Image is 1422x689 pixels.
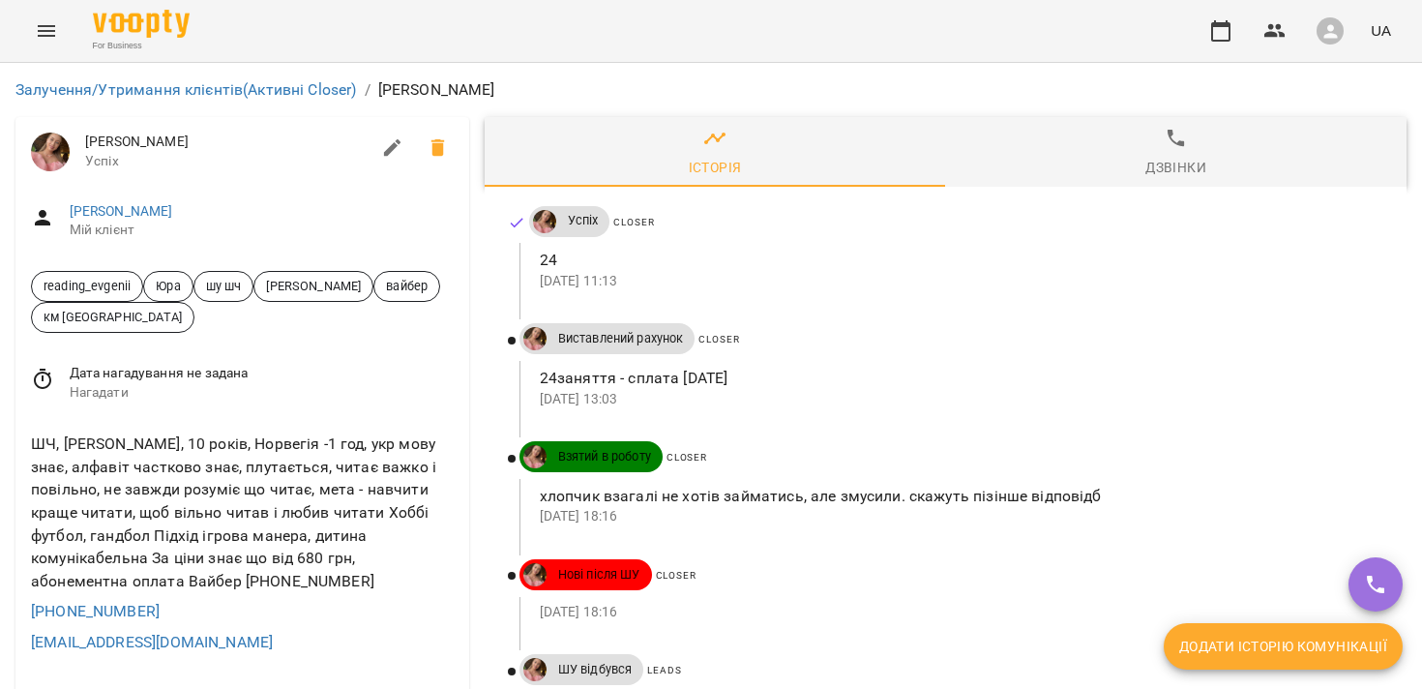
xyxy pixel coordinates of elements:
a: ДТ Бойко Юлія\укр.мов\шч \ма\укр мова\математика https://us06web.zoom.us/j/84886035086 [519,563,547,586]
span: Додати історію комунікації [1179,635,1387,658]
p: [PERSON_NAME] [378,78,495,102]
span: км [GEOGRAPHIC_DATA] [32,308,193,326]
span: Успіх [85,152,370,171]
button: UA [1363,13,1399,48]
span: вайбер [374,277,439,295]
img: ДТ Бойко Юлія\укр.мов\шч \ма\укр мова\математика https://us06web.zoom.us/j/84886035086 [523,658,547,681]
div: Історія [689,156,742,179]
p: [DATE] 18:16 [540,603,1376,622]
p: 24заняття - сплата [DATE] [540,367,1376,390]
span: Виставлений рахунок [547,330,696,347]
span: шу шч [194,277,253,295]
button: Додати історію комунікації [1164,623,1403,670]
span: reading_evgenii [32,277,142,295]
p: хлопчик взагалі не хотів займатись, але змусили. скажуть пізінше відповідб [540,485,1376,508]
a: ДТ Бойко Юлія\укр.мов\шч \ма\укр мова\математика https://us06web.zoom.us/j/84886035086 [529,210,556,233]
div: Дзвінки [1145,156,1206,179]
img: ДТ Бойко Юлія\укр.мов\шч \ма\укр мова\математика https://us06web.zoom.us/j/84886035086 [533,210,556,233]
p: 24 [540,249,1376,272]
span: Closer [656,570,696,581]
a: ДТ Бойко Юлія\укр.мов\шч \ма\укр мова\математика https://us06web.zoom.us/j/84886035086 [519,445,547,468]
img: ДТ Бойко Юлія\укр.мов\шч \ма\укр мова\математика https://us06web.zoom.us/j/84886035086 [523,445,547,468]
button: Menu [23,8,70,54]
span: Дата нагадування не задана [70,364,454,383]
img: ДТ Бойко Юлія\укр.мов\шч \ма\укр мова\математика https://us06web.zoom.us/j/84886035086 [523,563,547,586]
a: ДТ Бойко Юлія\укр.мов\шч \ма\укр мова\математика https://us06web.zoom.us/j/84886035086 [519,658,547,681]
span: [PERSON_NAME] [254,277,372,295]
span: UA [1371,20,1391,41]
img: ДТ Бойко Юлія\укр.мов\шч \ма\укр мова\математика https://us06web.zoom.us/j/84886035086 [523,327,547,350]
a: Залучення/Утримання клієнтів(Активні Closer) [15,80,357,99]
span: Взятий в роботу [547,448,663,465]
span: Юра [144,277,192,295]
a: [PERSON_NAME] [70,203,173,219]
a: [PHONE_NUMBER] [31,602,160,620]
span: [PERSON_NAME] [85,133,370,152]
span: ШУ відбувся [547,661,644,678]
span: Мій клієнт [70,221,454,240]
span: Closer [613,217,654,227]
p: [DATE] 18:16 [540,507,1376,526]
li: / [365,78,370,102]
a: [EMAIL_ADDRESS][DOMAIN_NAME] [31,633,273,651]
nav: breadcrumb [15,78,1407,102]
span: Leads [647,665,681,675]
span: Успіх [556,212,610,229]
a: ДТ Бойко Юлія\укр.мов\шч \ма\укр мова\математика https://us06web.zoom.us/j/84886035086 [519,327,547,350]
span: Нові після ШУ [547,566,652,584]
img: ДТ Бойко Юлія\укр.мов\шч \ма\укр мова\математика https://us06web.zoom.us/j/84886035086 [31,133,70,171]
p: [DATE] 13:03 [540,390,1376,409]
span: Closer [667,452,707,463]
span: Closer [698,334,739,344]
img: Voopty Logo [93,10,190,38]
span: For Business [93,40,190,52]
p: [DATE] 11:13 [540,272,1376,291]
div: ШЧ, [PERSON_NAME], 10 років, Норвегія -1 год, укр мову знає, алфавіт частково знає, плутається, ч... [27,429,458,596]
span: Нагадати [70,383,454,403]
